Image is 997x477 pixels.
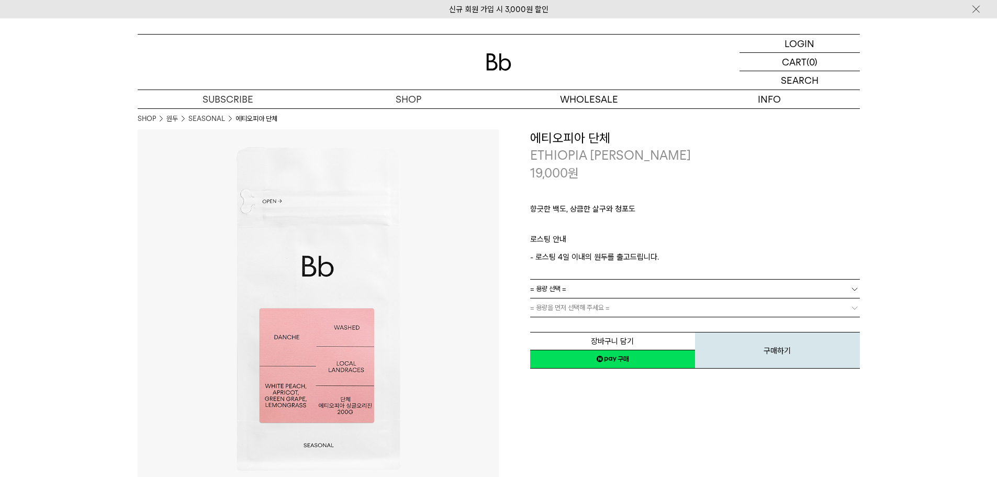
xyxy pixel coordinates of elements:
a: CART (0) [740,53,860,71]
p: WHOLESALE [499,90,679,108]
img: 로고 [486,53,511,71]
a: SHOP [318,90,499,108]
p: 향긋한 백도, 상큼한 살구와 청포도 [530,203,860,220]
button: 장바구니 담기 [530,332,695,350]
a: SHOP [138,114,156,124]
span: = 용량을 먼저 선택해 주세요 = [530,298,610,317]
a: LOGIN [740,35,860,53]
p: CART [782,53,806,71]
h3: 에티오피아 단체 [530,129,860,147]
a: SEASONAL [188,114,225,124]
p: 로스팅 안내 [530,233,860,251]
p: ETHIOPIA [PERSON_NAME] [530,147,860,164]
span: 원 [568,165,579,181]
p: INFO [679,90,860,108]
p: LOGIN [785,35,814,52]
a: SUBSCRIBE [138,90,318,108]
p: (0) [806,53,817,71]
span: = 용량 선택 = [530,280,566,298]
p: - 로스팅 4일 이내의 원두를 출고드립니다. [530,251,860,263]
p: 19,000 [530,164,579,182]
button: 구매하기 [695,332,860,369]
a: 원두 [166,114,178,124]
li: 에티오피아 단체 [236,114,277,124]
p: SEARCH [781,71,819,90]
p: ㅤ [530,220,860,233]
a: 신규 회원 가입 시 3,000원 할인 [449,5,548,14]
a: 새창 [530,350,695,369]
